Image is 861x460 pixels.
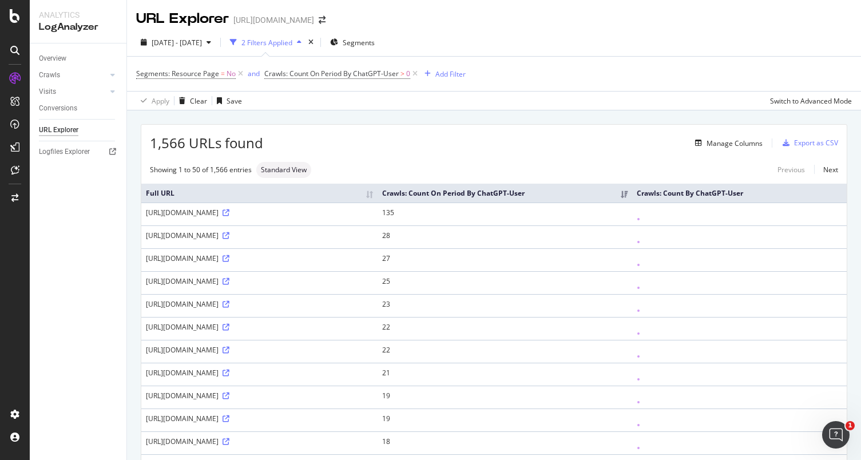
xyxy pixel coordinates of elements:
td: 19 [378,386,632,409]
a: URL Explorer [39,124,118,136]
td: 18 [378,431,632,454]
th: Crawls: Count By ChatGPT-User [632,184,847,203]
a: Next [814,161,838,178]
div: [URL][DOMAIN_NAME] [146,253,373,263]
div: Showing 1 to 50 of 1,566 entries [150,165,252,175]
span: 1 [846,421,855,430]
th: Full URL: activate to sort column ascending [141,184,378,203]
div: Switch to Advanced Mode [770,96,852,106]
div: Overview [39,53,66,65]
a: Overview [39,53,118,65]
a: Visits [39,86,107,98]
td: 28 [378,225,632,248]
div: URL Explorer [136,9,229,29]
span: 0 [406,66,410,82]
td: 25 [378,271,632,294]
div: Logfiles Explorer [39,146,90,158]
td: 22 [378,317,632,340]
a: Logfiles Explorer [39,146,118,158]
button: 2 Filters Applied [225,33,306,51]
div: LogAnalyzer [39,21,117,34]
div: Apply [152,96,169,106]
span: = [221,69,225,78]
div: Visits [39,86,56,98]
div: [URL][DOMAIN_NAME] [146,208,373,217]
button: Segments [326,33,379,51]
div: times [306,37,316,48]
div: [URL][DOMAIN_NAME] [146,368,373,378]
div: [URL][DOMAIN_NAME] [146,322,373,332]
td: 21 [378,363,632,386]
td: 27 [378,248,632,271]
th: Crawls: Count On Period By ChatGPT-User: activate to sort column ascending [378,184,632,203]
td: 22 [378,340,632,363]
button: Manage Columns [691,136,763,150]
a: Crawls [39,69,107,81]
div: Conversions [39,102,77,114]
div: and [248,69,260,78]
div: [URL][DOMAIN_NAME] [233,14,314,26]
div: [URL][DOMAIN_NAME] [146,276,373,286]
span: Standard View [261,166,307,173]
button: Add Filter [420,67,466,81]
div: [URL][DOMAIN_NAME] [146,391,373,400]
div: Manage Columns [707,138,763,148]
span: No [227,66,236,82]
div: Analytics [39,9,117,21]
div: arrow-right-arrow-left [319,16,326,24]
button: [DATE] - [DATE] [136,33,216,51]
div: neutral label [256,162,311,178]
div: URL Explorer [39,124,78,136]
div: [URL][DOMAIN_NAME] [146,345,373,355]
button: Save [212,92,242,110]
span: Crawls: Count On Period By ChatGPT-User [264,69,399,78]
div: 2 Filters Applied [241,38,292,47]
td: 23 [378,294,632,317]
div: Save [227,96,242,106]
button: Export as CSV [778,134,838,152]
span: 1,566 URLs found [150,133,263,153]
span: > [400,69,404,78]
div: Crawls [39,69,60,81]
div: Export as CSV [794,138,838,148]
div: [URL][DOMAIN_NAME] [146,414,373,423]
td: 135 [378,203,632,225]
button: Switch to Advanced Mode [765,92,852,110]
button: Clear [174,92,207,110]
iframe: Intercom live chat [822,421,850,449]
span: [DATE] - [DATE] [152,38,202,47]
div: [URL][DOMAIN_NAME] [146,437,373,446]
button: Apply [136,92,169,110]
span: Segments: Resource Page [136,69,219,78]
div: [URL][DOMAIN_NAME] [146,231,373,240]
button: and [248,68,260,79]
div: Add Filter [435,69,466,79]
a: Conversions [39,102,118,114]
div: Clear [190,96,207,106]
div: [URL][DOMAIN_NAME] [146,299,373,309]
span: Segments [343,38,375,47]
td: 19 [378,409,632,431]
